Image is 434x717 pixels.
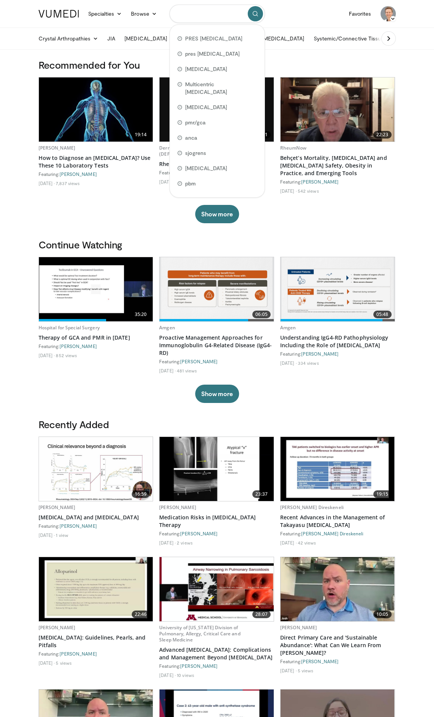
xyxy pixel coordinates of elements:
[159,530,274,537] div: Featuring:
[159,663,274,669] div: Featuring:
[39,145,76,151] a: [PERSON_NAME]
[195,385,239,403] button: Show more
[159,334,274,357] a: Proactive Management Approaches for Immunoglobulin G4-Related Disease (IgG4-RD)
[177,367,197,374] li: 481 views
[39,154,153,169] a: How to Diagnose an [MEDICAL_DATA]? Use These 10 Laboratory Tests
[39,437,153,501] img: 764a8867-0b97-4404-9569-ffe9a56ec29c.620x360_q85_upscale.jpg
[177,672,194,678] li: 10 views
[39,504,76,511] a: [PERSON_NAME]
[298,188,319,194] li: 542 views
[280,634,395,657] a: Direct Primary Care and 'Sustainable Abundance': What Can We Learn From [PERSON_NAME]?
[39,10,79,18] img: VuMedi Logo
[169,5,265,23] input: Search topics, interventions
[281,437,395,501] a: 19:15
[281,77,395,142] a: 22:23
[180,531,218,536] a: [PERSON_NAME]
[344,6,376,21] a: Favorites
[39,624,76,631] a: [PERSON_NAME]
[159,324,175,331] a: Amgen
[160,77,274,142] a: 19:41
[159,504,196,511] a: [PERSON_NAME]
[280,351,395,357] div: Featuring:
[282,257,394,321] img: 3e5b4ad1-6d9b-4d8f-ba8e-7f7d389ba880.png.620x360_q85_upscale.png
[39,238,396,251] h3: Continue Watching
[60,171,97,177] a: [PERSON_NAME]
[39,532,55,538] li: [DATE]
[280,360,297,366] li: [DATE]
[280,179,395,185] div: Featuring:
[39,180,55,186] li: [DATE]
[160,557,273,621] img: 5b1ba871-daf7-450a-93a5-140d4bd6a39c.620x360_q85_upscale.jpg
[185,103,227,111] span: [MEDICAL_DATA]
[39,171,153,177] div: Featuring:
[159,169,274,176] div: Featuring:
[159,514,274,529] a: Medication Risks in [MEDICAL_DATA] Therapy
[185,81,257,96] span: Multicentric [MEDICAL_DATA]
[56,180,80,186] li: 7,837 views
[281,437,394,501] img: 736e3726-0d4d-487c-98dd-b635beac019c.620x360_q85_upscale.jpg
[39,257,153,321] img: 6454b15f-cc0c-4337-b1ab-21b52c987230.620x360_q85_upscale.jpg
[280,334,395,349] a: Understanding IgG4-RD Pathophysiology Including the Role of [MEDICAL_DATA]
[159,179,176,185] li: [DATE]
[120,31,172,46] a: [MEDICAL_DATA]
[185,134,197,142] span: anca
[39,651,153,657] div: Featuring:
[39,257,153,321] a: 35:20
[309,31,417,46] a: Systemic/Connective Tissue Disease
[39,437,153,501] a: 16:59
[280,667,297,673] li: [DATE]
[381,6,396,21] a: Avatar
[373,311,392,318] span: 05:48
[185,164,227,172] span: [MEDICAL_DATA]
[280,540,297,546] li: [DATE]
[159,367,176,374] li: [DATE]
[301,659,339,664] a: [PERSON_NAME]
[373,490,392,498] span: 19:15
[39,514,153,521] a: [MEDICAL_DATA] and [MEDICAL_DATA]
[39,352,55,358] li: [DATE]
[298,360,319,366] li: 334 views
[280,324,296,331] a: Amgen
[185,35,242,42] span: PRES [MEDICAL_DATA]
[159,145,239,157] a: Dermatology Education Foundation (DEF)
[132,490,150,498] span: 16:59
[301,351,339,356] a: [PERSON_NAME]
[159,358,274,364] div: Featuring:
[195,205,239,223] button: Show more
[56,660,72,666] li: 5 views
[281,257,395,321] a: 05:48
[185,119,206,126] span: pmr/gca
[160,437,274,501] a: 23:37
[39,418,396,430] h3: Recently Added
[39,343,153,349] div: Featuring:
[252,611,271,618] span: 28:07
[257,31,309,46] a: [MEDICAL_DATA]
[39,557,153,621] img: 165ffa6b-a32b-4e3e-a16f-c020fa5ea662.620x360_q85_upscale.jpg
[180,663,218,669] a: [PERSON_NAME]
[56,352,77,358] li: 852 views
[252,311,271,318] span: 06:05
[60,343,97,349] a: [PERSON_NAME]
[281,77,394,142] img: 5b9d866e-098e-47c7-8611-772669e9cd67.620x360_q85_upscale.jpg
[132,611,150,618] span: 22:46
[177,540,193,546] li: 2 views
[39,634,153,649] a: [MEDICAL_DATA]: Guidelines, Pearls, and Pitfalls
[280,154,395,177] a: Behçet’s Mortality, [MEDICAL_DATA] and [MEDICAL_DATA] Safety, Obesity in Practice, and Emerging T...
[280,514,395,529] a: Recent Advances in the Management of Takayasu [MEDICAL_DATA]
[281,557,395,621] a: 10:05
[39,334,153,342] a: Therapy of GCA and PMR in [DATE]
[39,77,153,142] img: 94354a42-e356-4408-ae03-74466ea68b7a.620x360_q85_upscale.jpg
[60,651,97,656] a: [PERSON_NAME]
[280,658,395,664] div: Featuring:
[60,523,97,528] a: [PERSON_NAME]
[39,59,396,71] h3: Recommended for You
[39,557,153,621] a: 22:46
[39,523,153,529] div: Featuring:
[159,624,240,643] a: University of [US_STATE] Division of Pulmonary, Allergy, Critical Care and Sleep Medicine
[160,77,273,142] img: 15b49de1-14e0-4398-a509-d8f4bc066e5c.620x360_q85_upscale.jpg
[160,437,273,501] img: bb57c524-cfd0-454c-a8eb-c609a5301601.620x360_q85_upscale.jpg
[103,31,120,46] a: JIA
[280,188,297,194] li: [DATE]
[301,531,364,536] a: [PERSON_NAME] Direskeneli
[280,145,307,151] a: RheumNow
